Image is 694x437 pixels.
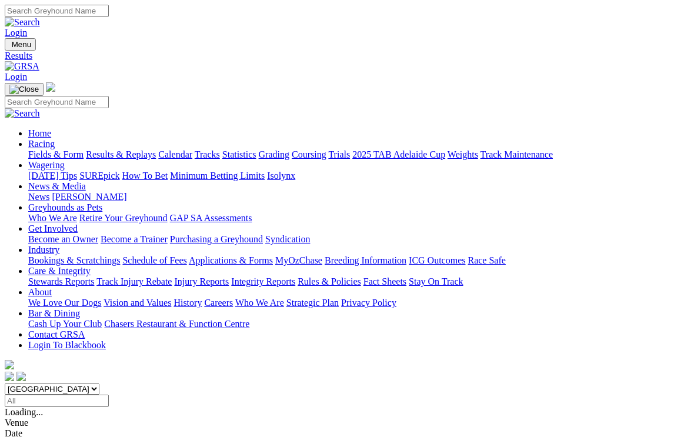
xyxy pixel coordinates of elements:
[174,298,202,308] a: History
[28,319,102,329] a: Cash Up Your Club
[28,298,101,308] a: We Love Our Dogs
[52,192,126,202] a: [PERSON_NAME]
[28,255,689,266] div: Industry
[5,96,109,108] input: Search
[5,61,39,72] img: GRSA
[298,276,361,286] a: Rules & Policies
[170,234,263,244] a: Purchasing a Greyhound
[28,340,106,350] a: Login To Blackbook
[86,149,156,159] a: Results & Replays
[28,245,59,255] a: Industry
[5,372,14,381] img: facebook.svg
[352,149,445,159] a: 2025 TAB Adelaide Cup
[158,149,192,159] a: Calendar
[28,276,94,286] a: Stewards Reports
[28,266,91,276] a: Care & Integrity
[222,149,256,159] a: Statistics
[275,255,322,265] a: MyOzChase
[79,171,119,181] a: SUREpick
[28,171,77,181] a: [DATE] Tips
[231,276,295,286] a: Integrity Reports
[325,255,406,265] a: Breeding Information
[28,160,65,170] a: Wagering
[28,192,49,202] a: News
[5,83,44,96] button: Toggle navigation
[5,418,689,428] div: Venue
[96,276,172,286] a: Track Injury Rebate
[28,276,689,287] div: Care & Integrity
[468,255,505,265] a: Race Safe
[5,51,689,61] a: Results
[28,192,689,202] div: News & Media
[28,139,55,149] a: Racing
[12,40,31,49] span: Menu
[122,255,186,265] a: Schedule of Fees
[28,329,85,339] a: Contact GRSA
[28,287,52,297] a: About
[259,149,289,159] a: Grading
[104,298,171,308] a: Vision and Values
[28,223,78,233] a: Get Involved
[286,298,339,308] a: Strategic Plan
[28,213,77,223] a: Who We Are
[189,255,273,265] a: Applications & Forms
[409,255,465,265] a: ICG Outcomes
[5,395,109,407] input: Select date
[28,234,98,244] a: Become an Owner
[9,85,39,94] img: Close
[28,202,102,212] a: Greyhounds as Pets
[28,149,84,159] a: Fields & Form
[28,213,689,223] div: Greyhounds as Pets
[363,276,406,286] a: Fact Sheets
[170,171,265,181] a: Minimum Betting Limits
[481,149,553,159] a: Track Maintenance
[28,298,689,308] div: About
[122,171,168,181] a: How To Bet
[28,171,689,181] div: Wagering
[101,234,168,244] a: Become a Trainer
[28,149,689,160] div: Racing
[174,276,229,286] a: Injury Reports
[265,234,310,244] a: Syndication
[5,5,109,17] input: Search
[5,108,40,119] img: Search
[448,149,478,159] a: Weights
[16,372,26,381] img: twitter.svg
[104,319,249,329] a: Chasers Restaurant & Function Centre
[79,213,168,223] a: Retire Your Greyhound
[5,17,40,28] img: Search
[28,234,689,245] div: Get Involved
[204,298,233,308] a: Careers
[195,149,220,159] a: Tracks
[5,38,36,51] button: Toggle navigation
[28,128,51,138] a: Home
[46,82,55,92] img: logo-grsa-white.png
[235,298,284,308] a: Who We Are
[28,255,120,265] a: Bookings & Scratchings
[5,28,27,38] a: Login
[170,213,252,223] a: GAP SA Assessments
[267,171,295,181] a: Isolynx
[28,308,80,318] a: Bar & Dining
[28,319,689,329] div: Bar & Dining
[341,298,396,308] a: Privacy Policy
[5,360,14,369] img: logo-grsa-white.png
[292,149,326,159] a: Coursing
[28,181,86,191] a: News & Media
[409,276,463,286] a: Stay On Track
[5,407,43,417] span: Loading...
[5,72,27,82] a: Login
[328,149,350,159] a: Trials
